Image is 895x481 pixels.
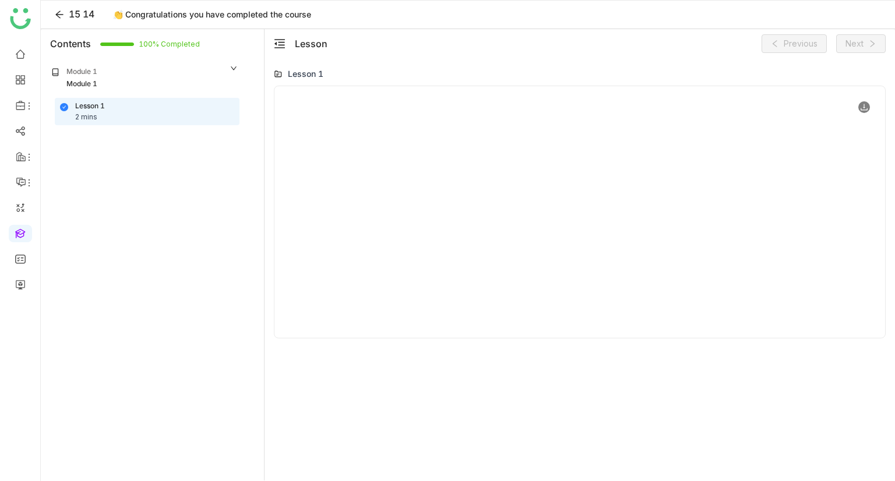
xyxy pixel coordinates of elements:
div: Module 1 [66,66,97,77]
div: 👏 Congratulations you have completed the course [106,8,318,22]
span: 15 14 [69,8,94,20]
button: menu-fold [274,38,286,50]
div: Lesson [295,37,327,51]
div: Lesson 1 [288,68,323,80]
button: Previous [762,34,827,53]
span: 100% Completed [139,41,153,48]
div: 2 mins [75,112,97,123]
div: Module 1Module 1 [43,58,246,98]
img: logo [10,8,31,29]
div: Contents [50,37,91,51]
div: Lesson 1 [75,101,105,112]
button: Next [836,34,886,53]
div: Module 1 [66,79,97,90]
img: lms-folder.svg [274,70,282,78]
